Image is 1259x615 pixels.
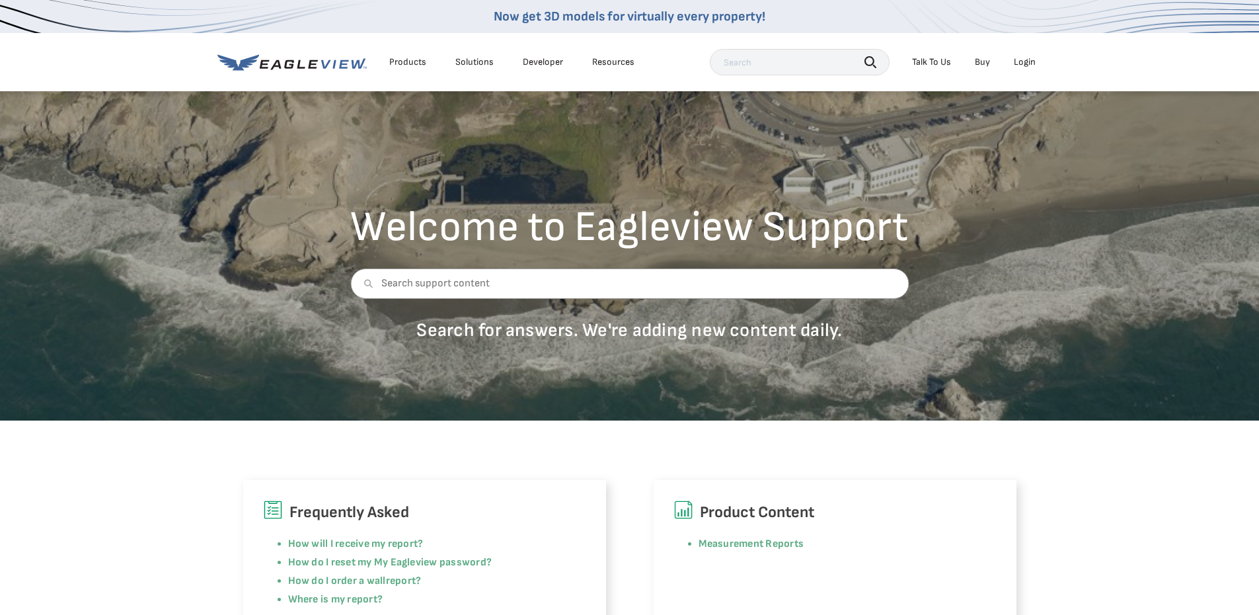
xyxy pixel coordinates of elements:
a: Developer [523,56,563,68]
a: ? [416,575,421,587]
a: Buy [975,56,990,68]
h6: Frequently Asked [263,500,586,525]
input: Search [710,49,890,75]
div: Login [1014,56,1036,68]
a: Where is my report? [288,593,383,606]
h2: Welcome to Eagleview Support [350,206,909,249]
div: Resources [592,56,634,68]
a: How do I reset my My Eagleview password? [288,556,492,569]
div: Solutions [455,56,494,68]
a: Measurement Reports [699,538,804,550]
a: report [386,575,416,587]
p: Search for answers. We're adding new content daily. [350,319,909,342]
div: Talk To Us [912,56,951,68]
h6: Product Content [673,500,997,525]
a: How do I order a wall [288,575,386,587]
a: Now get 3D models for virtually every property! [494,9,765,24]
input: Search support content [350,268,909,299]
div: Products [389,56,426,68]
a: How will I receive my report? [288,538,424,550]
